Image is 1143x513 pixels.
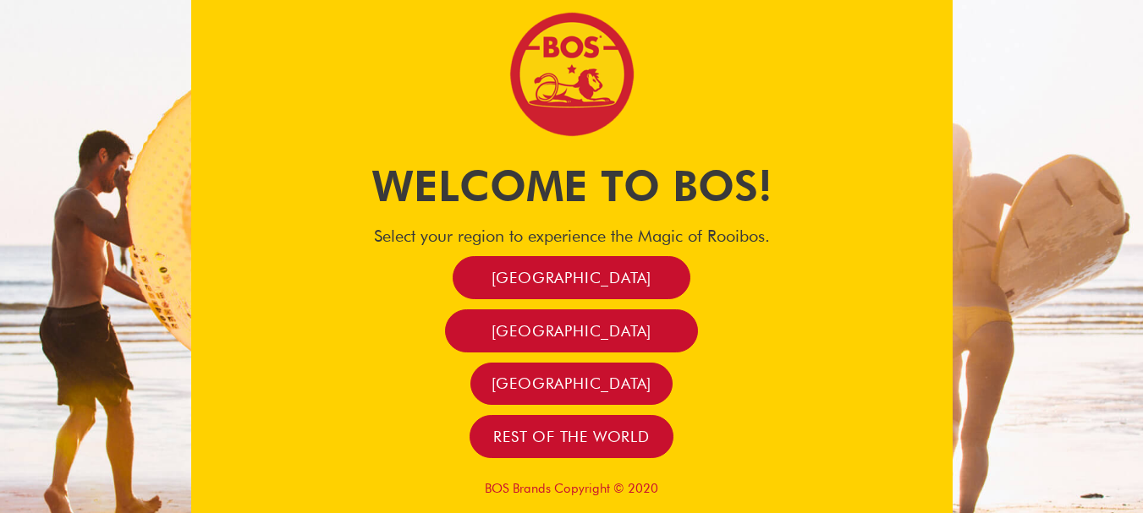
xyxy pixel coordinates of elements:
a: [GEOGRAPHIC_DATA] [470,363,672,406]
span: [GEOGRAPHIC_DATA] [492,321,652,341]
p: BOS Brands Copyright © 2020 [191,481,953,496]
h1: Welcome to BOS! [191,156,953,216]
a: [GEOGRAPHIC_DATA] [445,309,699,352]
a: Rest of the world [470,415,673,458]
span: [GEOGRAPHIC_DATA] [492,268,652,287]
span: Rest of the world [493,427,650,446]
span: [GEOGRAPHIC_DATA] [492,374,652,393]
img: Bos Brands [508,11,635,138]
a: [GEOGRAPHIC_DATA] [453,256,691,299]
h4: Select your region to experience the Magic of Rooibos. [191,226,953,246]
